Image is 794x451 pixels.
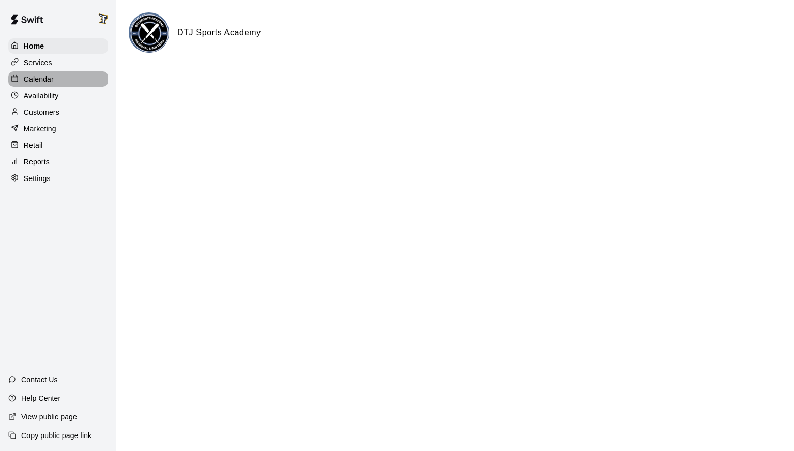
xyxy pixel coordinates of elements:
[8,121,108,137] a: Marketing
[24,124,56,134] p: Marketing
[24,140,43,151] p: Retail
[24,41,44,51] p: Home
[130,14,169,53] img: DTJ Sports Academy logo
[24,74,54,84] p: Calendar
[8,88,108,103] a: Availability
[24,107,59,117] p: Customers
[21,430,91,441] p: Copy public page link
[8,71,108,87] a: Calendar
[8,138,108,153] a: Retail
[24,91,59,101] p: Availability
[95,8,116,29] div: Trevor Walraven
[21,374,58,385] p: Contact Us
[24,57,52,68] p: Services
[8,154,108,170] a: Reports
[8,38,108,54] a: Home
[24,173,51,184] p: Settings
[8,171,108,186] a: Settings
[8,104,108,120] a: Customers
[21,393,60,403] p: Help Center
[97,12,109,25] img: Trevor Walraven
[177,26,261,39] h6: DTJ Sports Academy
[24,157,50,167] p: Reports
[21,412,77,422] p: View public page
[8,55,108,70] a: Services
